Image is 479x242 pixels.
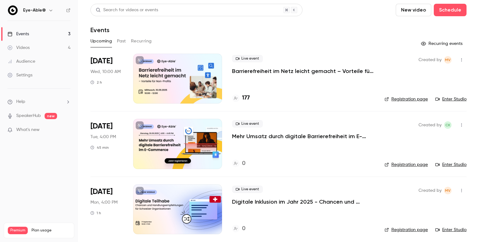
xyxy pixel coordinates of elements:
[16,99,25,105] span: Help
[90,80,102,85] div: 2 h
[232,67,375,75] a: Barrierefreiheit im Netz leicht gemacht – Vorteile für Non-Profits
[418,39,467,49] button: Recurring events
[444,121,452,129] span: Carolin Kaulfersch
[396,4,431,16] button: New video
[419,56,442,64] span: Created by
[435,227,467,233] a: Enter Studio
[7,31,29,37] div: Events
[96,7,158,13] div: Search for videos or events
[232,133,375,140] a: Mehr Umsatz durch digitale Barrierefreiheit im E-Commerce
[232,94,250,102] a: 177
[445,56,451,64] span: MV
[385,162,428,168] a: Registration page
[45,113,57,119] span: new
[16,113,41,119] a: SpeakerHub
[232,55,263,62] span: Live event
[232,159,245,168] a: 0
[90,187,113,197] span: [DATE]
[117,36,126,46] button: Past
[435,96,467,102] a: Enter Studio
[435,162,467,168] a: Enter Studio
[444,56,452,64] span: Mahdalena Varchenko
[90,121,113,131] span: [DATE]
[242,94,250,102] h4: 177
[90,134,116,140] span: Tue, 4:00 PM
[434,4,467,16] button: Schedule
[242,159,245,168] h4: 0
[7,72,32,78] div: Settings
[90,199,118,206] span: Mon, 4:00 PM
[419,187,442,194] span: Created by
[31,228,70,233] span: Plan usage
[90,36,112,46] button: Upcoming
[445,121,450,129] span: CK
[8,227,28,234] span: Premium
[90,26,109,34] h1: Events
[90,184,123,234] div: Oct 20 Mon, 4:00 PM (Europe/Berlin)
[232,186,263,193] span: Live event
[385,227,428,233] a: Registration page
[90,69,121,75] span: Wed, 10:00 AM
[445,187,451,194] span: MV
[90,54,123,104] div: Sep 10 Wed, 10:00 AM (Europe/Berlin)
[23,7,46,13] h6: Eye-Able®
[7,45,30,51] div: Videos
[7,58,35,65] div: Audience
[90,145,109,150] div: 45 min
[242,225,245,233] h4: 0
[16,127,40,133] span: What's new
[385,96,428,102] a: Registration page
[444,187,452,194] span: Mahdalena Varchenko
[232,225,245,233] a: 0
[90,119,123,169] div: Sep 30 Tue, 4:00 PM (Europe/Berlin)
[90,211,101,215] div: 1 h
[7,99,70,105] li: help-dropdown-opener
[419,121,442,129] span: Created by
[90,56,113,66] span: [DATE]
[232,198,375,206] a: Digitale Inklusion im Jahr 2025 - Chancen und Handlungsempfehlungen für Schweizer Organisationen
[232,120,263,128] span: Live event
[131,36,152,46] button: Recurring
[8,5,18,15] img: Eye-Able®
